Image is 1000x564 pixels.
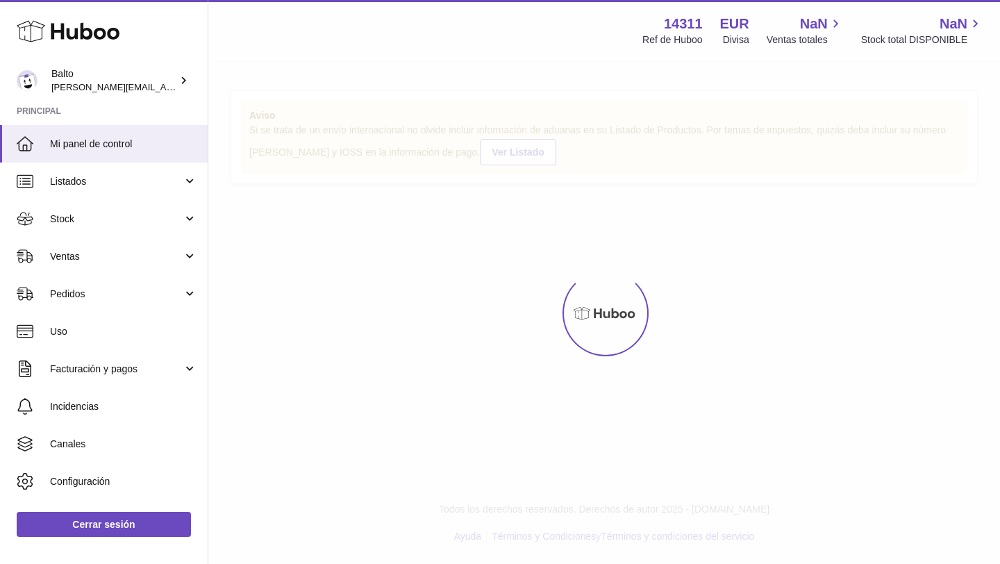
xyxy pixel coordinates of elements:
strong: 14311 [664,15,703,33]
a: NaN Stock total DISPONIBLE [861,15,983,47]
span: Canales [50,438,197,451]
span: NaN [800,15,828,33]
span: Facturación y pagos [50,363,183,376]
span: NaN [940,15,967,33]
img: dani@balto.fr [17,70,37,91]
span: Ventas [50,250,183,263]
a: NaN Ventas totales [767,15,844,47]
strong: EUR [720,15,749,33]
div: Balto [51,67,176,94]
span: Stock [50,213,183,226]
span: Pedidos [50,288,183,301]
span: Mi panel de control [50,138,197,151]
div: Ref de Huboo [642,33,702,47]
a: Cerrar sesión [17,512,191,537]
span: Incidencias [50,400,197,413]
span: Uso [50,325,197,338]
div: Divisa [723,33,749,47]
span: Configuración [50,475,197,488]
span: Stock total DISPONIBLE [861,33,983,47]
span: Listados [50,175,183,188]
span: [PERSON_NAME][EMAIL_ADDRESS][DOMAIN_NAME] [51,81,278,92]
span: Ventas totales [767,33,844,47]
